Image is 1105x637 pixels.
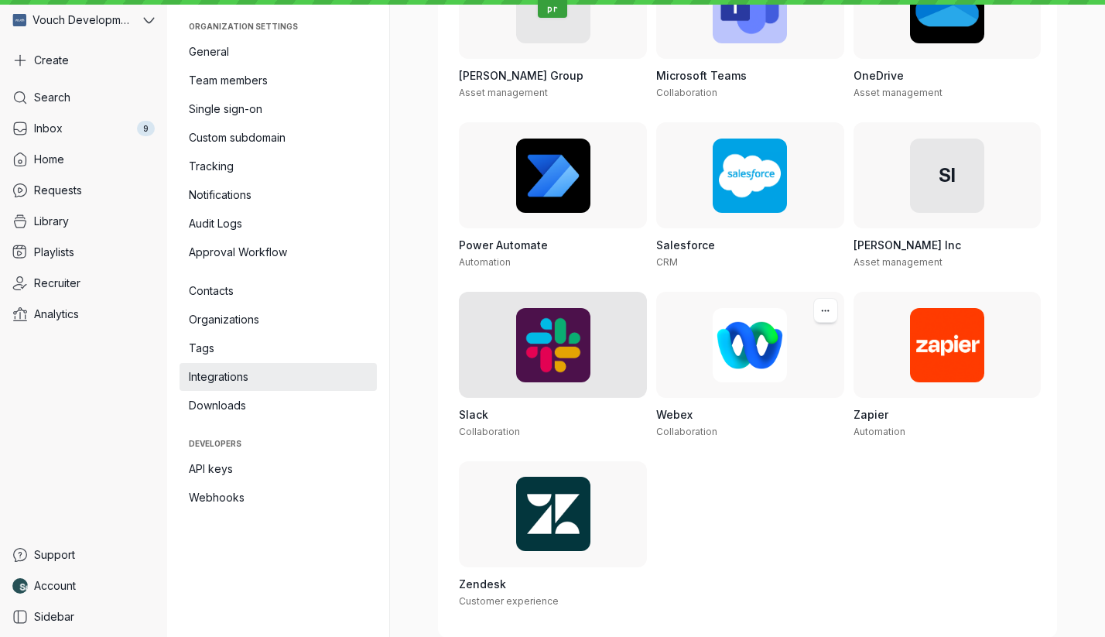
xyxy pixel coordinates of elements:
button: More actions [813,298,838,323]
span: Automation [854,426,905,437]
a: Team members [180,67,377,94]
span: Account [34,578,76,594]
a: Home [6,146,161,173]
a: Audit Logs [180,210,377,238]
a: Contacts [180,277,377,305]
span: Zapier [854,408,888,421]
span: Team members [189,73,368,88]
a: Library [6,207,161,235]
a: Tags [180,334,377,362]
div: 9 [137,121,155,136]
a: Inbox9 [6,115,161,142]
a: General [180,38,377,66]
span: Inbox [34,121,63,136]
span: Playlists [34,245,74,260]
span: Custom subdomain [189,130,368,146]
span: Customer experience [459,595,559,607]
span: Organizations [189,312,368,327]
span: Webex [656,408,693,421]
a: Integrations [180,363,377,391]
span: Slack [459,408,488,421]
button: Vouch Development Team avatarVouch Development Team [6,6,161,34]
a: Recruiter [6,269,161,297]
a: Support [6,541,161,569]
div: Vouch Development Team [6,6,140,34]
span: Collaboration [459,426,520,437]
span: Salesforce [656,238,715,252]
span: Asset management [854,87,942,98]
a: API keys [180,455,377,483]
img: Vouch Development Team avatar [12,13,26,27]
a: Approval Workflow [180,238,377,266]
span: API keys [189,461,368,477]
span: Organization settings [189,22,368,31]
span: Automation [459,256,511,268]
span: Analytics [34,307,79,322]
span: Microsoft Teams [656,69,747,82]
a: Requests [6,176,161,204]
span: Developers [189,439,368,448]
a: Webhooks [180,484,377,512]
span: Search [34,90,70,105]
span: Create [34,53,69,68]
span: Downloads [189,398,368,413]
a: Single sign-on [180,95,377,123]
span: [PERSON_NAME] Group [459,69,583,82]
span: Asset management [459,87,548,98]
span: Notifications [189,187,368,203]
span: Single sign-on [189,101,368,117]
span: Vouch Development Team [32,12,132,28]
span: Zendesk [459,577,506,591]
a: Notifications [180,181,377,209]
span: Tracking [189,159,368,174]
span: Tags [189,341,368,356]
img: Nathan Weinstock avatar [12,578,28,594]
span: Requests [34,183,82,198]
a: Nathan Weinstock avatarAccount [6,572,161,600]
a: Organizations [180,306,377,334]
span: Home [34,152,64,167]
span: Approval Workflow [189,245,368,260]
span: Support [34,547,75,563]
a: Tracking [180,152,377,180]
a: Sidebar [6,603,161,631]
span: Webhooks [189,490,368,505]
span: Contacts [189,283,368,299]
a: Downloads [180,392,377,420]
button: Create [6,46,161,74]
span: [PERSON_NAME] Inc [854,238,961,252]
span: General [189,44,368,60]
span: Power Automate [459,238,548,252]
span: Audit Logs [189,216,368,231]
span: OneDrive [854,69,904,82]
a: Search [6,84,161,111]
a: Analytics [6,300,161,328]
span: CRM [656,256,678,268]
a: Playlists [6,238,161,266]
span: Recruiter [34,276,80,291]
span: Collaboration [656,426,717,437]
span: Collaboration [656,87,717,98]
span: Asset management [854,256,942,268]
a: Custom subdomain [180,124,377,152]
span: Integrations [189,369,368,385]
span: Sidebar [34,609,74,625]
span: Library [34,214,69,229]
